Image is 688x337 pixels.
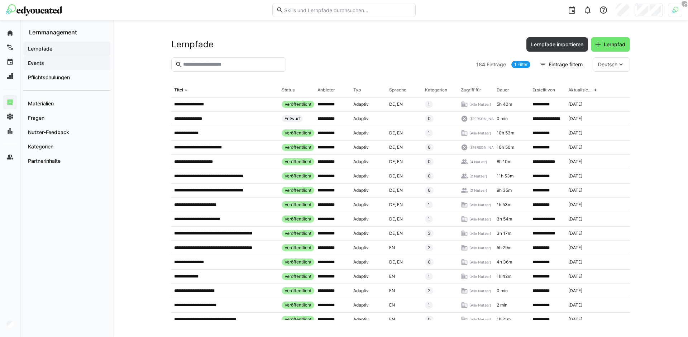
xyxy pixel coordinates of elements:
[389,231,403,236] span: DE, EN
[469,130,491,136] span: (Alle Nutzer)
[353,245,369,251] span: Adaptiv
[536,57,587,72] button: Einträge filtern
[591,37,630,52] button: Lernpfad
[428,101,430,107] span: 1
[285,259,311,265] span: Veröffentlicht
[469,274,491,279] span: (Alle Nutzer)
[469,116,502,121] span: ([PERSON_NAME])
[285,216,311,222] span: Veröffentlicht
[389,202,403,208] span: DE, EN
[353,188,369,193] span: Adaptiv
[532,87,555,93] div: Erstellt von
[389,245,395,251] span: EN
[497,202,511,208] span: 1h 53m
[497,245,511,251] span: 5h 29m
[285,202,311,208] span: Veröffentlicht
[285,231,311,236] span: Veröffentlicht
[476,61,485,68] span: 184
[497,288,508,294] span: 0 min
[353,130,369,136] span: Adaptiv
[428,188,431,193] span: 0
[497,101,512,107] span: 5h 40m
[285,245,311,251] span: Veröffentlicht
[568,173,582,179] span: [DATE]
[469,231,491,236] span: (Alle Nutzer)
[568,130,582,136] span: [DATE]
[389,87,406,93] div: Sprache
[469,159,487,164] span: (4 Nutzer)
[497,159,511,165] span: 6h 10m
[428,130,430,136] span: 1
[428,116,431,122] span: 0
[568,144,582,150] span: [DATE]
[353,288,369,294] span: Adaptiv
[497,188,512,193] span: 9h 35m
[497,216,512,222] span: 3h 54m
[285,288,311,294] span: Veröffentlicht
[428,302,430,308] span: 1
[428,245,430,251] span: 2
[497,302,507,308] span: 2 min
[353,274,369,279] span: Adaptiv
[497,144,514,150] span: 10h 50m
[497,259,512,265] span: 4h 36m
[598,61,617,68] span: Deutsch
[469,102,491,107] span: (Alle Nutzer)
[389,101,403,107] span: DE, EN
[568,317,582,322] span: [DATE]
[353,144,369,150] span: Adaptiv
[568,274,582,279] span: [DATE]
[568,101,582,107] span: [DATE]
[469,260,491,265] span: (Alle Nutzer)
[497,317,511,322] span: 1h 21m
[568,116,582,122] span: [DATE]
[353,101,369,107] span: Adaptiv
[469,303,491,308] span: (Alle Nutzer)
[425,87,447,93] div: Kategorien
[568,159,582,165] span: [DATE]
[285,302,311,308] span: Veröffentlicht
[469,288,491,293] span: (Alle Nutzer)
[568,87,593,93] div: Aktualisiert am
[469,174,487,179] span: (2 Nutzer)
[389,317,395,322] span: EN
[389,302,395,308] span: EN
[497,231,511,236] span: 3h 17m
[285,159,311,165] span: Veröffentlicht
[428,288,430,294] span: 2
[568,259,582,265] span: [DATE]
[469,217,491,222] span: (Alle Nutzer)
[469,145,502,150] span: ([PERSON_NAME])
[285,101,311,107] span: Veröffentlicht
[353,216,369,222] span: Adaptiv
[548,61,584,68] span: Einträge filtern
[568,216,582,222] span: [DATE]
[389,188,403,193] span: DE, EN
[285,317,311,322] span: Veröffentlicht
[389,173,403,179] span: DE, EN
[353,302,369,308] span: Adaptiv
[389,159,403,165] span: DE, EN
[530,41,584,48] span: Lernpfade importieren
[389,288,395,294] span: EN
[511,61,530,68] a: 1 Filter
[317,87,335,93] div: Anbieter
[469,188,487,193] span: (2 Nutzer)
[526,37,588,52] button: Lernpfade importieren
[174,87,183,93] div: Titel
[428,202,430,208] span: 1
[353,202,369,208] span: Adaptiv
[428,231,431,236] span: 3
[285,144,311,150] span: Veröffentlicht
[461,87,481,93] div: Zugriff für
[171,39,214,50] h2: Lernpfade
[428,144,431,150] span: 0
[285,116,300,122] span: Entwurf
[353,173,369,179] span: Adaptiv
[428,159,431,165] span: 0
[603,41,626,48] span: Lernpfad
[568,302,582,308] span: [DATE]
[389,259,403,265] span: DE, EN
[428,216,430,222] span: 1
[487,61,506,68] span: Einträge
